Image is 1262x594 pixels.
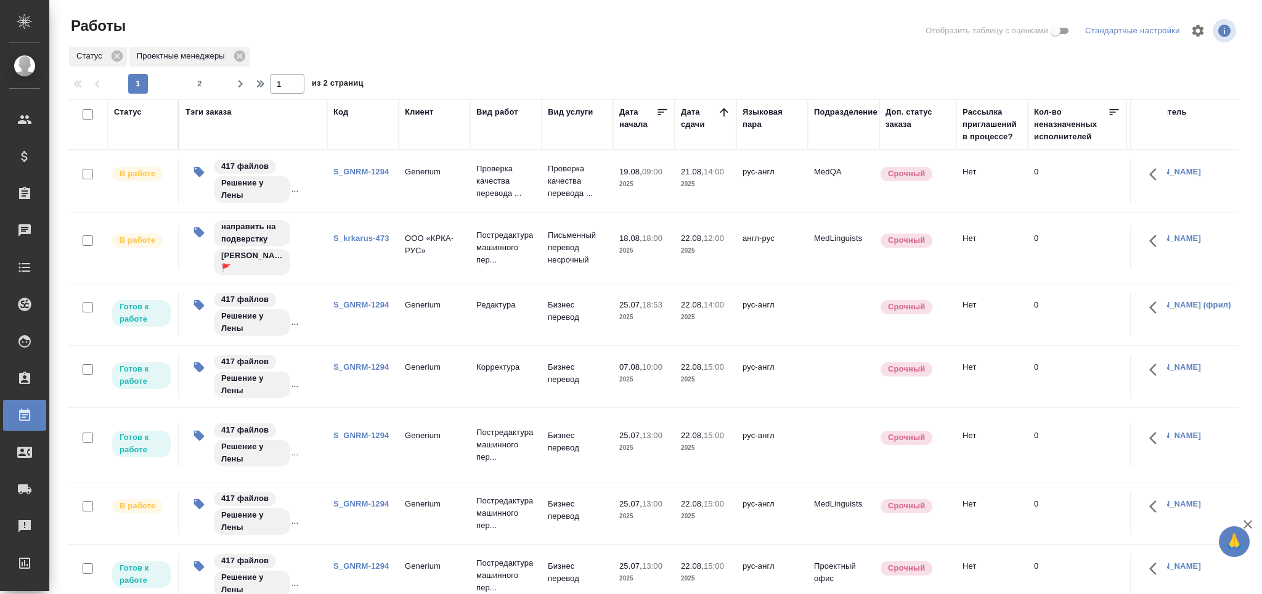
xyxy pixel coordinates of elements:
div: Клиент [405,106,433,118]
p: Постредактура машинного пер... [476,229,535,266]
p: Проверка качества перевода ... [476,163,535,200]
div: направить на подверстку, Оля Дмитриева 🚩 [213,219,321,277]
p: 15:00 [704,499,724,508]
p: 18:00 [642,234,662,243]
div: split button [1082,22,1183,41]
p: Бизнес перевод [548,361,607,386]
div: Код [333,106,348,118]
p: Готов к работе [120,431,163,456]
p: 07.08, [619,362,642,372]
p: Постредактура машинного пер... [476,557,535,594]
div: Дата начала [619,106,656,131]
p: Редактура [476,299,535,311]
button: Здесь прячутся важные кнопки [1142,226,1171,256]
td: 0 [1028,226,1126,269]
td: 0 [1028,423,1126,466]
p: 2025 [619,245,669,257]
td: 0 [1028,293,1126,336]
div: 417 файлов, Решение у Лены, не закрывать [213,422,321,468]
td: Нет [956,293,1028,336]
button: Здесь прячутся важные кнопки [1142,355,1171,384]
p: Решение у Лены [221,177,283,201]
div: Языковая пара [743,106,802,131]
p: Срочный [888,500,925,512]
span: 2 [190,78,210,90]
p: Статус [76,50,107,62]
p: Проектные менеджеры [137,50,229,62]
p: 417 файлов [221,160,269,173]
div: Исполнитель может приступить к работе [111,299,172,328]
p: Решение у Лены [221,509,283,534]
p: Готов к работе [120,562,163,587]
a: [PERSON_NAME] (фрил) [1133,300,1231,309]
a: S_GNRM-1294 [333,362,389,372]
p: Срочный [888,431,925,444]
td: англ-рус [736,226,808,269]
p: Generium [405,361,464,373]
a: S_GNRM-1294 [333,300,389,309]
button: Изменить тэги [185,219,213,246]
p: 22.08, [681,362,704,372]
p: 2025 [619,510,669,523]
p: Постредактура машинного пер... [476,426,535,463]
p: Решение у Лены [221,372,283,397]
span: из 2 страниц [312,76,364,94]
p: Срочный [888,168,925,180]
div: Статус [114,106,142,118]
p: 417 файлов [221,293,269,306]
p: Постредактура машинного пер... [476,495,535,532]
div: 417 файлов, Решение у Лены, не закрывать [213,490,321,536]
p: Срочный [888,301,925,313]
p: Generium [405,299,464,311]
p: 13:00 [642,561,662,571]
div: 417 файлов, Решение у Лены, не закрывать [213,354,321,399]
button: Здесь прячутся важные кнопки [1142,293,1171,322]
p: 2025 [681,373,730,386]
td: рус-англ [736,160,808,203]
p: 22.08, [681,499,704,508]
td: рус-англ [736,423,808,466]
p: 2025 [619,373,669,386]
span: Работы [68,16,126,36]
td: Нет [956,423,1028,466]
td: Нет [956,492,1028,535]
button: Изменить тэги [185,354,213,381]
div: Исполнитель выполняет работу [111,232,172,249]
a: S_GNRM-1294 [333,431,389,440]
p: Бизнес перевод [548,560,607,585]
div: Кол-во неназначенных исполнителей [1034,106,1108,143]
p: 2025 [619,572,669,585]
td: 0 [1028,160,1126,203]
td: рус-англ [736,355,808,398]
a: S_GNRM-1294 [333,561,389,571]
p: 18.08, [619,234,642,243]
p: 2025 [619,178,669,190]
button: Здесь прячутся важные кнопки [1142,423,1171,453]
button: 2 [190,74,210,94]
p: Письменный перевод несрочный [548,229,607,266]
p: Generium [405,560,464,572]
div: Исполнитель выполняет работу [111,498,172,515]
p: ООО «КРКА-РУС» [405,232,464,257]
p: 2025 [681,510,730,523]
p: 19.08, [619,167,642,176]
p: 09:00 [642,167,662,176]
p: 22.08, [681,561,704,571]
span: Настроить таблицу [1183,16,1213,46]
p: 2025 [619,311,669,323]
p: Решение у Лены [221,441,283,465]
td: Нет [956,226,1028,269]
div: Подразделение [814,106,877,118]
p: 22.08, [681,234,704,243]
p: 417 файлов [221,424,269,436]
td: MedLinguists [808,492,879,535]
p: В работе [120,168,155,180]
div: Вид работ [476,106,518,118]
button: Изменить тэги [185,158,213,185]
p: 25.07, [619,300,642,309]
div: Статус [69,47,127,67]
p: 2025 [681,442,730,454]
p: Бизнес перевод [548,299,607,323]
p: В работе [120,234,155,246]
button: Здесь прячутся важные кнопки [1142,160,1171,189]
